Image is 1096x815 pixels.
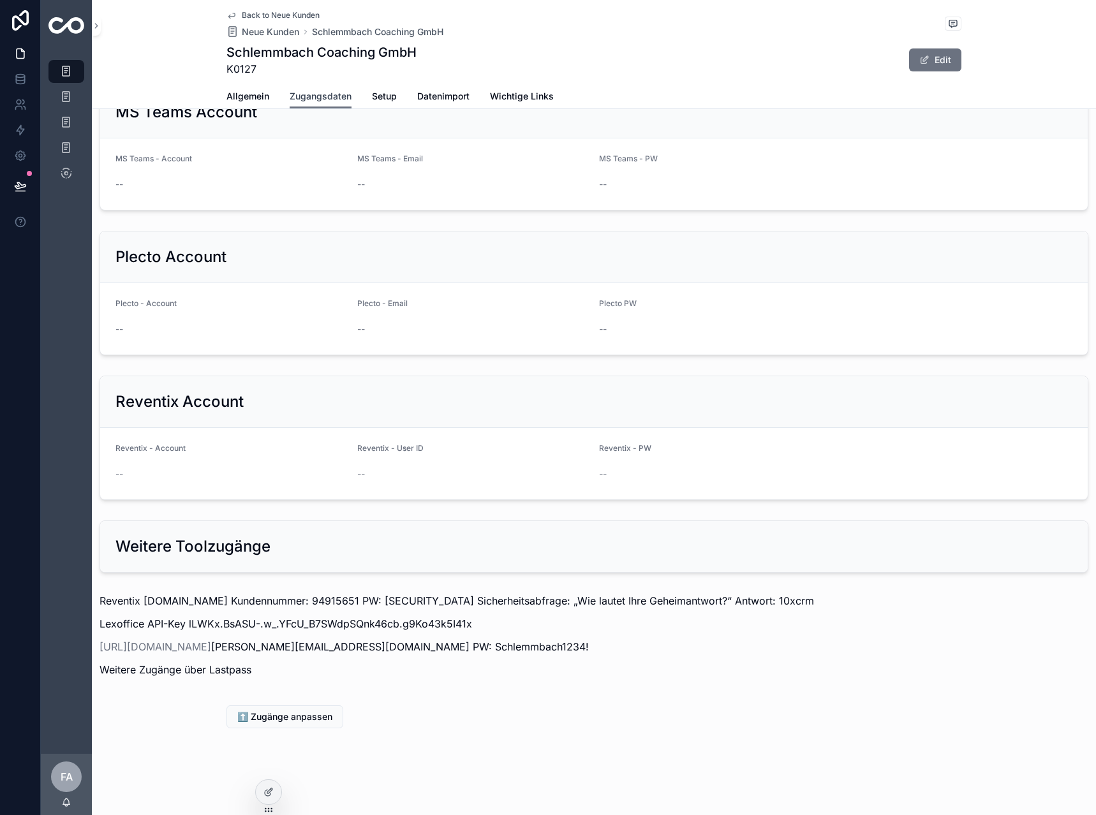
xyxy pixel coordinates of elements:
[357,323,365,335] span: --
[599,443,651,453] span: Reventix - PW
[237,710,332,723] span: ⬆️ Zugänge anpassen
[417,90,470,103] span: Datenimport
[490,90,554,103] span: Wichtige Links
[242,26,299,38] span: Neue Kunden
[115,154,192,163] span: MS Teams - Account
[357,467,365,480] span: --
[100,616,1088,631] p: Lexoffice API-Key lLWKx.BsASU-.w_.YFcU_B7SWdpSQnk46cb.g9Ko43k5I41x
[599,323,607,335] span: --
[100,640,211,653] a: [URL][DOMAIN_NAME]
[48,17,84,34] img: App logo
[226,61,417,77] span: K0127
[226,26,299,38] a: Neue Kunden
[100,639,1088,654] p: [PERSON_NAME][EMAIL_ADDRESS][DOMAIN_NAME] PW: Schlemmbach1234!
[115,443,186,453] span: Reventix - Account
[312,26,443,38] a: Schlemmbach Coaching GmbH
[115,298,177,308] span: Plecto - Account
[115,392,244,412] h2: Reventix Account
[115,102,257,122] h2: MS Teams Account
[115,323,123,335] span: --
[599,298,637,308] span: Plecto PW
[357,178,365,191] span: --
[599,154,658,163] span: MS Teams - PW
[599,178,607,191] span: --
[100,593,1088,608] p: Reventix [DOMAIN_NAME] Kundennummer: 94915651 PW: [SECURITY_DATA] Sicherheitsabfrage: „Wie lautet...
[372,85,397,110] a: Setup
[226,43,417,61] h1: Schlemmbach Coaching GmbH
[226,10,320,20] a: Back to Neue Kunden
[909,48,961,71] button: Edit
[417,85,470,110] a: Datenimport
[61,769,73,784] span: FA
[115,247,226,267] h2: Plecto Account
[599,467,607,480] span: --
[115,178,123,191] span: --
[115,536,270,557] h2: Weitere Toolzugänge
[357,154,423,163] span: MS Teams - Email
[226,90,269,103] span: Allgemein
[100,662,1088,677] p: Weitere Zugänge über Lastpass
[290,85,352,109] a: Zugangsdaten
[372,90,397,103] span: Setup
[242,10,320,20] span: Back to Neue Kunden
[115,467,123,480] span: --
[226,85,269,110] a: Allgemein
[226,705,343,728] button: ⬆️ Zugänge anpassen
[357,298,408,308] span: Plecto - Email
[490,85,554,110] a: Wichtige Links
[357,443,424,453] span: Reventix - User ID
[290,90,352,103] span: Zugangsdaten
[41,51,92,202] div: scrollable content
